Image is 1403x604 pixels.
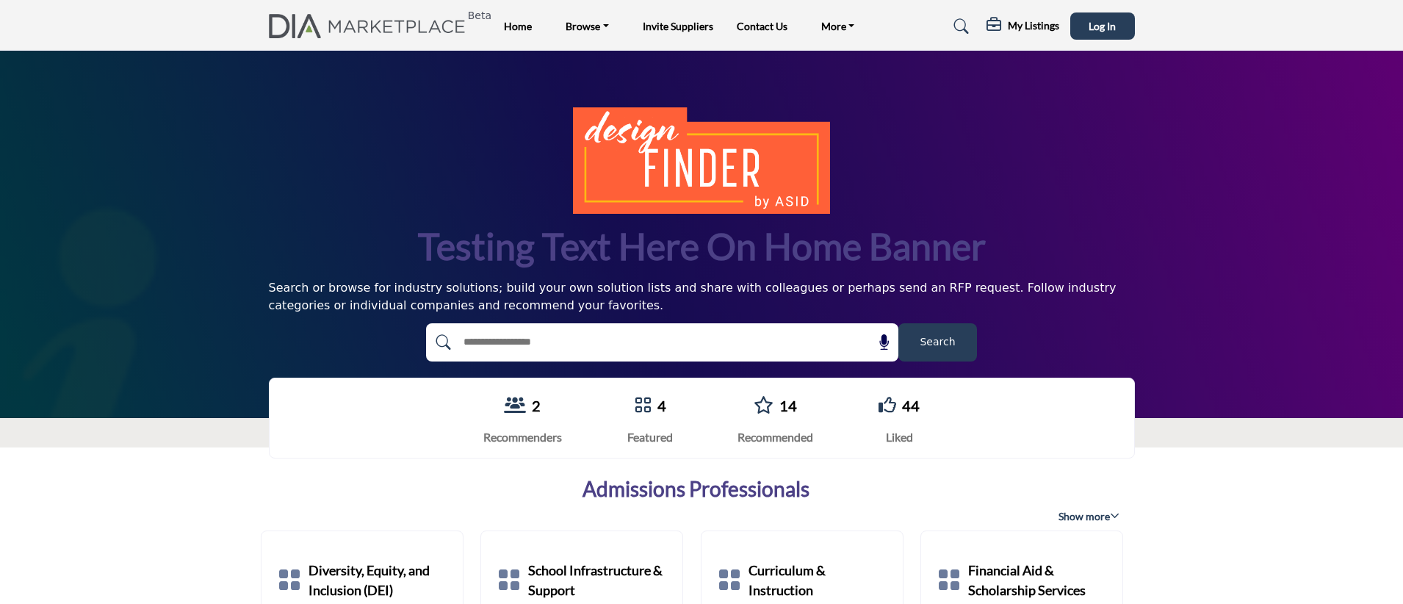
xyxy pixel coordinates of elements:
a: 4 [657,397,666,414]
a: View Recommenders [504,396,526,416]
a: Home [504,20,532,32]
span: Search [920,334,955,350]
a: Contact Us [737,20,787,32]
div: Featured [627,428,673,446]
h6: Beta [468,10,491,22]
button: Log In [1070,12,1135,40]
div: Search or browse for industry solutions; build your own solution lists and share with colleagues ... [269,279,1135,314]
div: My Listings [987,18,1059,35]
a: Go to Recommended [754,396,773,416]
span: Show more [1058,509,1119,524]
h1: Testing text here on home banner [418,223,986,270]
div: Recommended [737,428,813,446]
a: 44 [902,397,920,414]
a: 14 [779,397,797,414]
h5: My Listings [1008,19,1059,32]
a: More [811,16,865,37]
a: Browse [555,16,619,37]
img: Site Logo [269,14,474,38]
a: Beta [269,14,474,38]
button: Search [898,323,977,362]
div: Recommenders [483,428,562,446]
i: Go to Liked [879,396,896,414]
a: Go to Featured [634,396,652,416]
div: Liked [879,428,920,446]
a: Search [939,15,978,38]
a: Admissions Professionals [583,477,809,502]
a: Invite Suppliers [643,20,713,32]
span: Log In [1089,20,1116,32]
a: 2 [532,397,541,414]
img: image [573,107,830,213]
